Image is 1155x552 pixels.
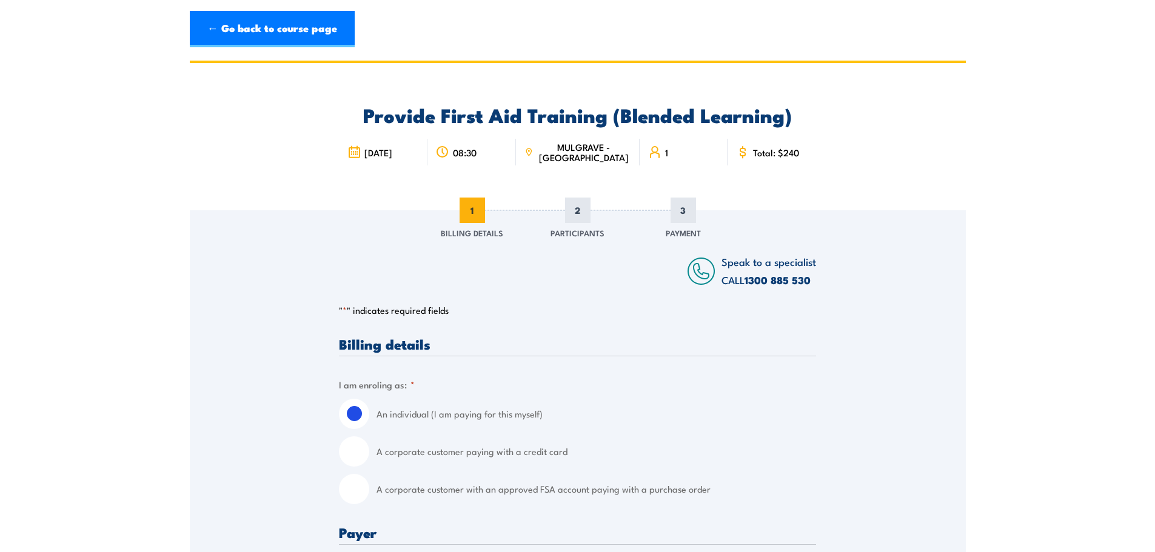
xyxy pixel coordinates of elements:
span: Participants [551,227,604,239]
a: ← Go back to course page [190,11,355,47]
label: A corporate customer paying with a credit card [377,436,816,467]
a: 1300 885 530 [745,272,811,288]
span: [DATE] [364,147,392,158]
p: " " indicates required fields [339,304,816,316]
h2: Provide First Aid Training (Blended Learning) [339,106,816,123]
span: 3 [671,198,696,223]
span: Speak to a specialist CALL [721,254,816,287]
legend: I am enroling as: [339,377,415,391]
h3: Billing details [339,337,816,351]
span: Payment [666,227,701,239]
label: A corporate customer with an approved FSA account paying with a purchase order [377,474,816,504]
span: 2 [565,198,591,223]
span: Total: $240 [753,147,799,158]
span: 1 [460,198,485,223]
h3: Payer [339,525,816,539]
span: MULGRAVE - [GEOGRAPHIC_DATA] [537,142,631,162]
span: Billing Details [441,227,503,239]
label: An individual (I am paying for this myself) [377,399,816,429]
span: 08:30 [453,147,477,158]
span: 1 [665,147,668,158]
